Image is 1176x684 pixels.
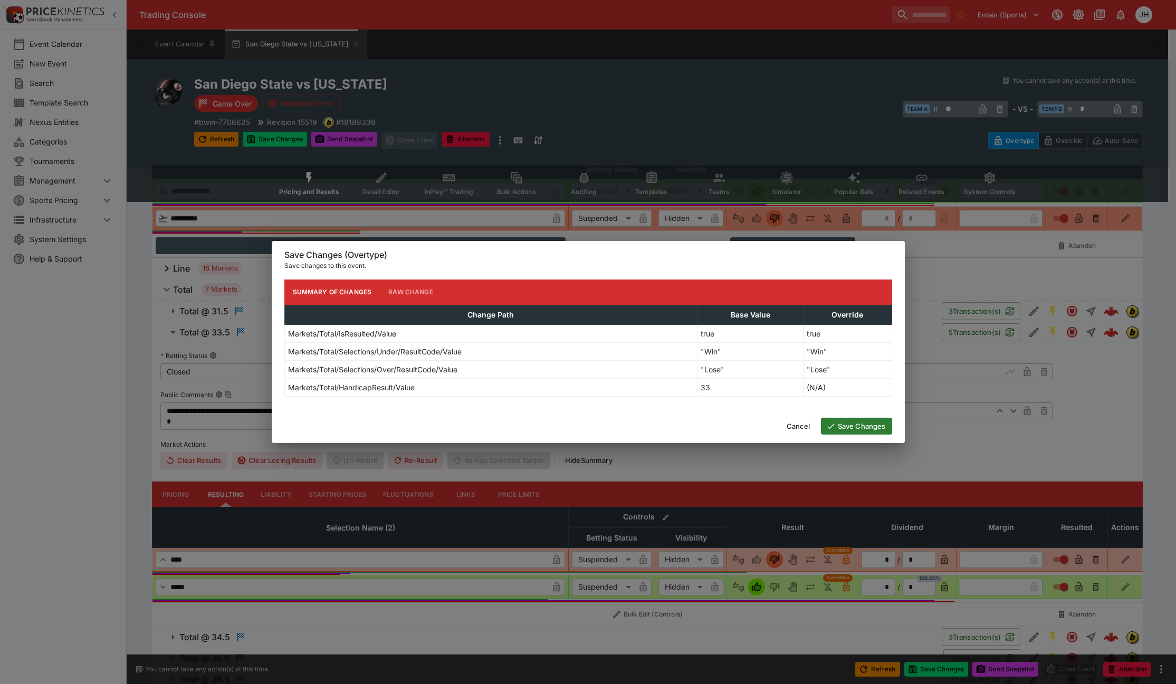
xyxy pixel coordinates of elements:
[380,280,442,305] button: Raw Change
[804,324,892,342] td: true
[697,360,804,378] td: "Lose"
[288,328,396,339] p: Markets/Total/IsResulted/Value
[288,382,415,393] p: Markets/Total/HandicapResult/Value
[697,324,804,342] td: true
[821,418,892,435] button: Save Changes
[284,280,380,305] button: Summary of Changes
[697,378,804,396] td: 33
[780,418,817,435] button: Cancel
[804,360,892,378] td: "Lose"
[288,346,462,357] p: Markets/Total/Selections/Under/ResultCode/Value
[284,305,697,324] th: Change Path
[288,364,457,375] p: Markets/Total/Selections/Over/ResultCode/Value
[804,378,892,396] td: (N/A)
[804,305,892,324] th: Override
[697,305,804,324] th: Base Value
[697,342,804,360] td: "Win"
[284,261,892,271] p: Save changes to this event.
[284,249,892,261] h6: Save Changes (Overtype)
[804,342,892,360] td: "Win"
